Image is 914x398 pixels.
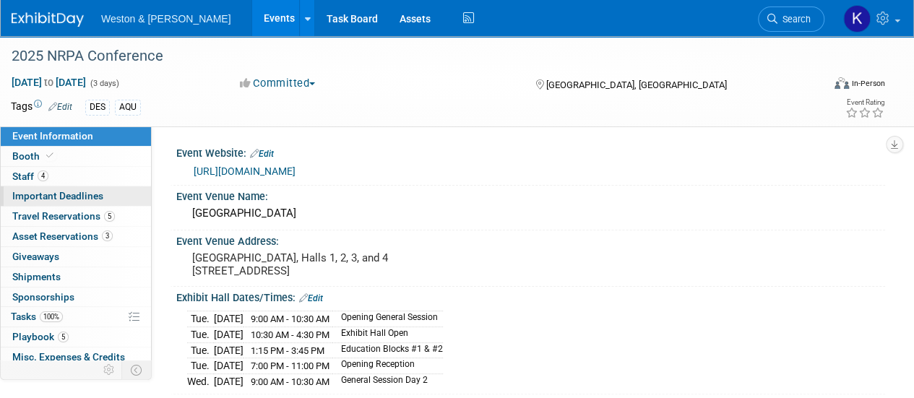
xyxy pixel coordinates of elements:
span: Misc. Expenses & Credits [12,351,125,363]
pre: [GEOGRAPHIC_DATA], Halls 1, 2, 3, and 4 [STREET_ADDRESS] [192,251,456,277]
a: [URL][DOMAIN_NAME] [194,165,296,177]
span: (3 days) [89,79,119,88]
span: to [42,77,56,88]
a: Travel Reservations5 [1,207,151,226]
span: Playbook [12,331,69,342]
i: Booth reservation complete [46,152,53,160]
a: Giveaways [1,247,151,267]
span: 1:15 PM - 3:45 PM [251,345,324,356]
a: Staff4 [1,167,151,186]
span: 5 [58,332,69,342]
td: Tue. [187,327,214,343]
div: 2025 NRPA Conference [7,43,811,69]
a: Important Deadlines [1,186,151,206]
span: Important Deadlines [12,190,103,202]
span: Search [777,14,811,25]
span: [DATE] [DATE] [11,76,87,89]
a: Misc. Expenses & Credits [1,347,151,367]
span: 4 [38,170,48,181]
a: Sponsorships [1,287,151,307]
td: Opening General Session [332,311,443,327]
div: Event Website: [176,142,885,161]
td: General Session Day 2 [332,373,443,389]
span: 9:00 AM - 10:30 AM [251,313,329,324]
a: Event Information [1,126,151,146]
td: Exhibit Hall Open [332,327,443,343]
a: Edit [250,149,274,159]
a: Edit [48,102,72,112]
td: Tue. [187,342,214,358]
td: [DATE] [214,342,243,358]
div: In-Person [851,78,885,89]
span: Giveaways [12,251,59,262]
span: Event Information [12,130,93,142]
a: Booth [1,147,151,166]
span: [GEOGRAPHIC_DATA], [GEOGRAPHIC_DATA] [546,79,726,90]
td: Personalize Event Tab Strip [97,360,122,379]
td: Opening Reception [332,358,443,374]
span: Staff [12,170,48,182]
img: ExhibitDay [12,12,84,27]
span: Sponsorships [12,291,74,303]
a: Playbook5 [1,327,151,347]
span: Asset Reservations [12,230,113,242]
span: Travel Reservations [12,210,115,222]
div: Event Format [757,75,885,97]
a: Edit [299,293,323,303]
img: Format-Inperson.png [835,77,849,89]
div: DES [85,100,110,115]
div: Event Rating [845,99,884,106]
td: Education Blocks #1 & #2 [332,342,443,358]
div: Exhibit Hall Dates/Times: [176,287,885,306]
span: 100% [40,311,63,322]
span: 10:30 AM - 4:30 PM [251,329,329,340]
td: Tue. [187,358,214,374]
td: Toggle Event Tabs [122,360,152,379]
a: Shipments [1,267,151,287]
a: Asset Reservations3 [1,227,151,246]
div: [GEOGRAPHIC_DATA] [187,202,874,225]
td: [DATE] [214,373,243,389]
a: Search [758,7,824,32]
div: AQU [115,100,141,115]
td: [DATE] [214,327,243,343]
td: Tue. [187,311,214,327]
img: Kimberly Plourde [843,5,871,33]
div: Event Venue Name: [176,186,885,204]
div: Event Venue Address: [176,230,885,248]
td: [DATE] [214,358,243,374]
td: Tags [11,99,72,116]
span: 7:00 PM - 11:00 PM [251,360,329,371]
span: Weston & [PERSON_NAME] [101,13,230,25]
a: Tasks100% [1,307,151,326]
button: Committed [235,76,321,91]
span: Tasks [11,311,63,322]
td: Wed. [187,373,214,389]
td: [DATE] [214,311,243,327]
span: 3 [102,230,113,241]
span: Shipments [12,271,61,282]
span: 9:00 AM - 10:30 AM [251,376,329,387]
span: 5 [104,211,115,222]
span: Booth [12,150,56,162]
